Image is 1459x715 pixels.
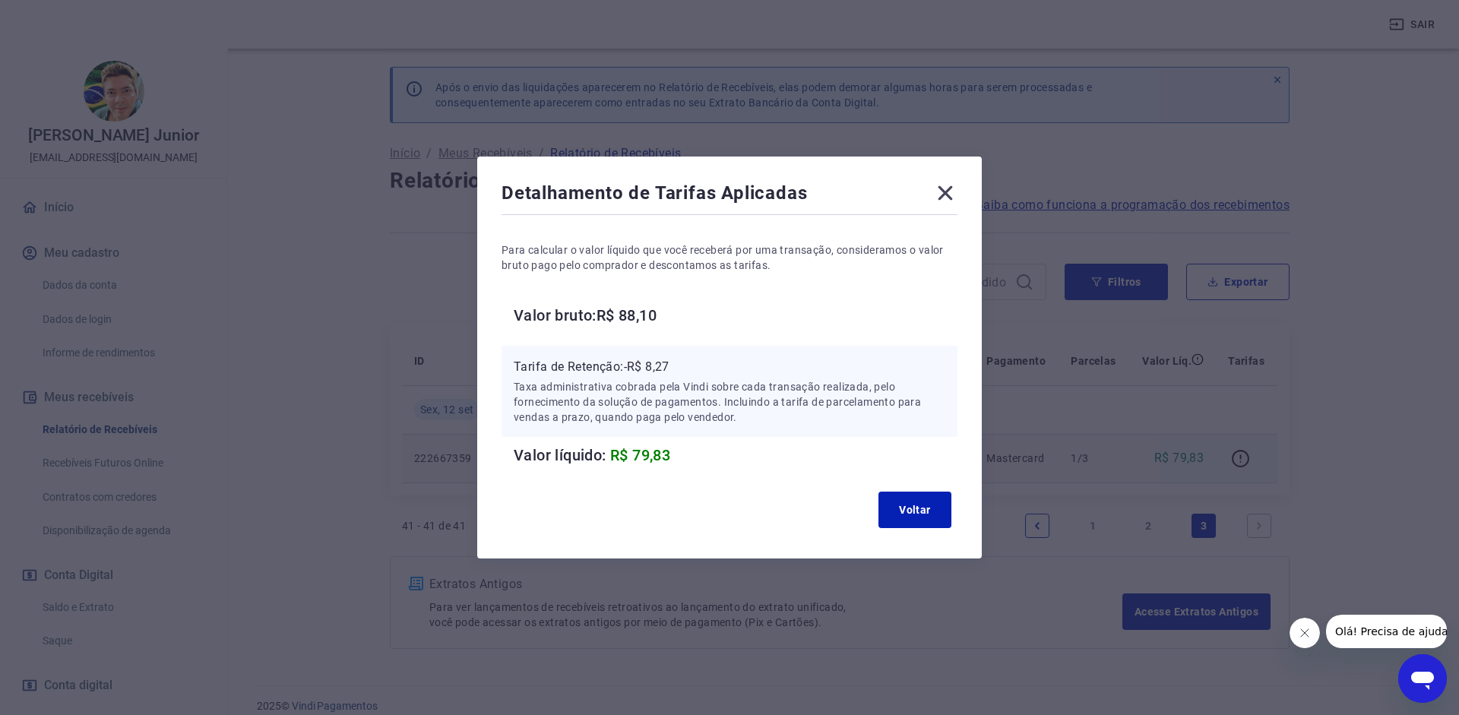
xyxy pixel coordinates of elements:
[514,303,957,327] h6: Valor bruto: R$ 88,10
[610,446,670,464] span: R$ 79,83
[502,242,957,273] p: Para calcular o valor líquido que você receberá por uma transação, consideramos o valor bruto pag...
[878,492,951,528] button: Voltar
[514,358,945,376] p: Tarifa de Retenção: -R$ 8,27
[514,379,945,425] p: Taxa administrativa cobrada pela Vindi sobre cada transação realizada, pelo fornecimento da soluç...
[9,11,128,23] span: Olá! Precisa de ajuda?
[502,181,957,211] div: Detalhamento de Tarifas Aplicadas
[1290,618,1320,648] iframe: Fechar mensagem
[514,443,957,467] h6: Valor líquido:
[1398,654,1447,703] iframe: Botão para abrir a janela de mensagens
[1326,615,1447,648] iframe: Mensagem da empresa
